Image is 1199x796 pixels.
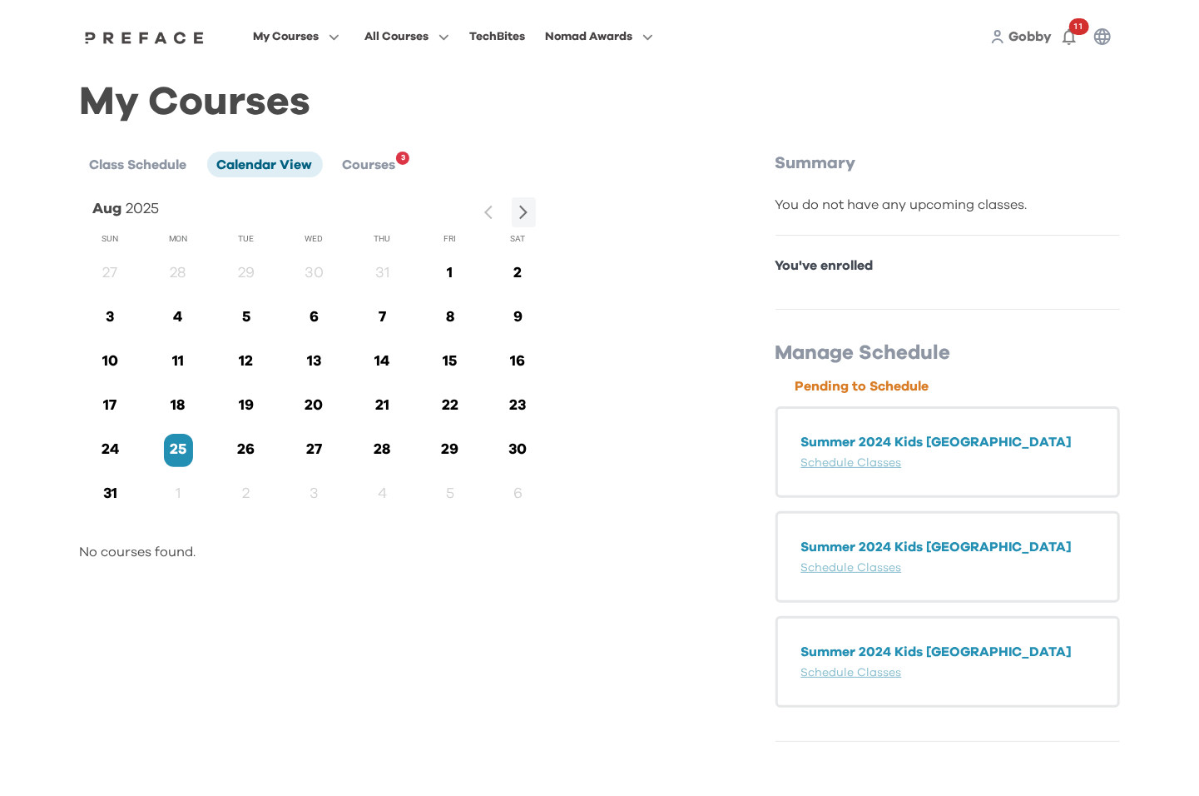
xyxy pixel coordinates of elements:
p: 30 [300,262,329,285]
p: 13 [300,351,329,373]
span: Tue [238,233,254,244]
p: 2025 [126,197,160,221]
p: 1 [435,262,464,285]
p: 15 [435,351,464,373]
p: Summer 2024 Kids [GEOGRAPHIC_DATA] [801,537,1094,557]
p: Aug [93,197,122,221]
p: 26 [231,439,260,461]
p: Pending to Schedule [795,376,1120,396]
p: 3 [300,483,329,505]
p: No courses found. [80,542,706,562]
h1: My Courses [80,93,1120,112]
p: 27 [300,439,329,461]
span: Fri [443,233,456,244]
button: My Courses [248,26,344,47]
a: Preface Logo [81,30,209,43]
p: 4 [368,483,397,505]
p: 17 [96,395,125,417]
p: 10 [96,351,125,373]
div: TechBites [469,27,525,47]
button: 11 [1053,20,1086,53]
p: 2 [503,262,533,285]
p: Summary [775,152,1120,175]
span: Nomad Awards [545,27,632,47]
p: 14 [368,351,397,373]
p: 28 [164,262,193,285]
span: Class Schedule [90,158,187,172]
p: 27 [96,262,125,285]
p: 16 [503,351,533,373]
span: Thu [374,233,390,244]
p: 21 [368,395,397,417]
p: 5 [435,483,464,505]
div: You do not have any upcoming classes. [775,195,1120,215]
p: 24 [96,439,125,461]
img: Preface Logo [81,31,209,44]
p: 5 [231,306,260,329]
span: Calendar View [217,158,313,172]
p: 22 [435,395,464,417]
span: 3 [401,148,405,168]
p: 31 [368,262,397,285]
a: Schedule Classes [801,562,902,574]
p: 2 [231,483,260,505]
a: Schedule Classes [801,667,902,679]
p: 12 [231,351,260,373]
p: 6 [503,483,533,505]
p: 11 [164,351,193,373]
p: 4 [164,306,193,329]
p: 20 [300,395,329,417]
button: All Courses [359,26,454,47]
p: Manage Schedule [775,340,1120,366]
p: 31 [96,483,125,505]
span: Sun [102,233,118,244]
p: 6 [300,306,329,329]
span: Sat [511,233,526,244]
p: 8 [435,306,464,329]
p: 7 [368,306,397,329]
span: Mon [169,233,188,244]
a: Schedule Classes [801,457,902,469]
p: 29 [231,262,260,285]
p: 1 [164,483,193,505]
p: Summer 2024 Kids [GEOGRAPHIC_DATA] [801,432,1094,452]
span: 11 [1069,18,1089,35]
p: 9 [503,306,533,329]
p: 25 [164,439,193,461]
p: Summer 2024 Kids [GEOGRAPHIC_DATA] [801,642,1094,662]
p: 19 [231,395,260,417]
p: 18 [164,395,193,417]
a: Gobby [1009,27,1053,47]
p: You've enrolled [775,256,1120,276]
p: 30 [503,439,533,461]
span: All Courses [364,27,429,47]
span: Gobby [1009,30,1053,43]
button: Nomad Awards [540,26,658,47]
p: 3 [96,306,125,329]
p: 29 [435,439,464,461]
span: Wed [305,233,323,244]
p: 28 [368,439,397,461]
span: Courses [343,158,396,172]
span: My Courses [253,27,319,47]
p: 23 [503,395,533,417]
